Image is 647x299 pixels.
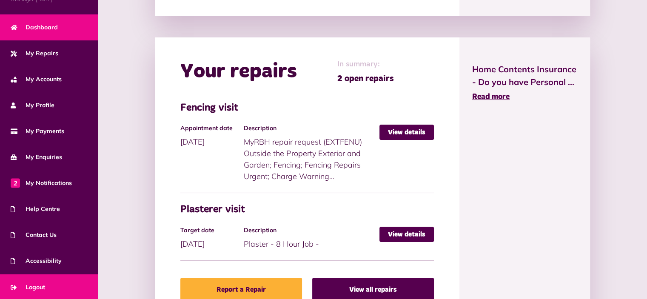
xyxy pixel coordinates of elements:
span: My Profile [11,101,54,110]
span: My Repairs [11,49,58,58]
span: Accessibility [11,256,62,265]
span: My Enquiries [11,153,62,162]
a: View details [379,125,434,140]
span: Home Contents Insurance - Do you have Personal ... [472,63,577,88]
h2: Your repairs [180,60,297,84]
div: Plaster - 8 Hour Job - [244,227,379,250]
span: My Notifications [11,179,72,188]
a: View details [379,227,434,242]
span: 2 open repairs [337,72,394,85]
h3: Fencing visit [180,102,434,114]
div: [DATE] [180,227,244,250]
span: 2 [11,178,20,188]
span: Read more [472,93,510,101]
div: MyRBH repair request (EXTFENU) Outside the Property Exterior and Garden; Fencing; Fencing Repairs... [244,125,379,182]
span: My Accounts [11,75,62,84]
span: Logout [11,283,45,292]
span: In summary: [337,59,394,70]
span: Dashboard [11,23,58,32]
h3: Plasterer visit [180,204,434,216]
span: Contact Us [11,231,57,239]
h4: Target date [180,227,239,234]
div: [DATE] [180,125,244,148]
a: Home Contents Insurance - Do you have Personal ... Read more [472,63,577,103]
h4: Description [244,125,375,132]
span: My Payments [11,127,64,136]
h4: Appointment date [180,125,239,132]
span: Help Centre [11,205,60,214]
h4: Description [244,227,375,234]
